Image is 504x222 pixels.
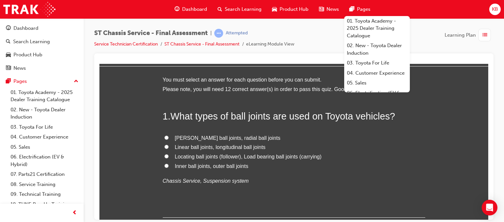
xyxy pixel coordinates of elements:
span: News [326,6,339,13]
span: [PERSON_NAME] ball joints, radial ball joints [75,71,181,77]
button: KB [489,4,501,15]
div: Search Learning [13,38,50,46]
a: Service Technician Certification [94,41,158,47]
a: guage-iconDashboard [169,3,212,16]
a: ST Chassis Service - Final Assessment [164,41,240,47]
span: car-icon [272,5,277,13]
a: 01. Toyota Academy - 2025 Dealer Training Catalogue [8,87,81,105]
span: KB [492,6,498,13]
div: Dashboard [13,25,38,32]
li: Please note, you will need 12 correct answer(s) in order to pass this quiz. Good luck! [63,21,326,30]
a: 02. New - Toyota Dealer Induction [8,105,81,122]
a: 01. Toyota Academy - 2025 Dealer Training Catalogue [344,16,410,41]
span: Linear ball joints, longitudinal ball joints [75,81,166,86]
h2: 1 . [63,46,326,59]
span: Dashboard [182,6,207,13]
a: 02. New - Toyota Dealer Induction [344,41,410,58]
button: DashboardSearch LearningProduct HubNews [3,21,81,75]
span: What types of ball joints are used on Toyota vehicles? [71,47,296,58]
span: pages-icon [349,5,354,13]
span: news-icon [6,65,11,71]
input: Inner ball joints, outer ball joints [65,100,69,104]
span: | [210,29,212,37]
span: Locating ball joints (follower), Load bearing ball joints (carrying) [75,90,222,96]
span: prev-icon [72,209,77,217]
a: 03. Toyota For Life [344,58,410,68]
span: list-icon [482,31,487,39]
a: 04. Customer Experience [344,68,410,78]
button: Learning Plan [445,29,493,41]
span: Search Learning [225,6,262,13]
a: 08. Service Training [8,179,81,190]
a: pages-iconPages [344,3,376,16]
div: Attempted [226,30,248,36]
span: Product Hub [280,6,308,13]
input: Locating ball joints (follower), Load bearing ball joints (carrying) [65,90,69,95]
a: News [3,62,81,74]
div: News [13,65,26,72]
span: Learning Plan [445,31,476,39]
input: [PERSON_NAME] ball joints, radial ball joints [65,72,69,76]
a: Dashboard [3,22,81,34]
a: 03. Toyota For Life [8,122,81,132]
button: Pages [3,75,81,87]
a: 10. TUNE Rev-Up Training [8,199,81,210]
a: car-iconProduct Hub [267,3,314,16]
a: 07. Parts21 Certification [8,169,81,179]
span: search-icon [6,39,10,45]
a: 06. Electrification (EV & Hybrid) [8,152,81,169]
div: Open Intercom Messenger [482,200,497,215]
li: eLearning Module View [246,41,294,48]
span: Pages [357,6,370,13]
a: 09. Technical Training [8,189,81,199]
span: news-icon [319,5,324,13]
a: 06. Electrification (EV & Hybrid) [344,88,410,105]
span: up-icon [74,77,78,86]
div: Product Hub [13,51,42,59]
img: Trak [3,2,55,17]
span: car-icon [6,52,11,58]
a: 05. Sales [8,142,81,152]
span: ST Chassis Service - Final Assessment [94,29,208,37]
span: search-icon [218,5,222,13]
span: learningRecordVerb_ATTEMPT-icon [214,29,223,38]
span: pages-icon [6,79,11,84]
a: Product Hub [3,49,81,61]
li: You must select an answer for each question before you can submit. [63,11,326,21]
span: guage-icon [175,5,179,13]
a: 04. Customer Experience [8,132,81,142]
span: guage-icon [6,26,11,31]
a: search-iconSearch Learning [212,3,267,16]
div: Pages [13,78,27,85]
a: Search Learning [3,36,81,48]
em: Chassis Service, Suspension system [63,114,149,120]
a: 05. Sales [344,78,410,88]
a: news-iconNews [314,3,344,16]
input: Linear ball joints, longitudinal ball joints [65,81,69,85]
span: Inner ball joints, outer ball joints [75,100,149,105]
